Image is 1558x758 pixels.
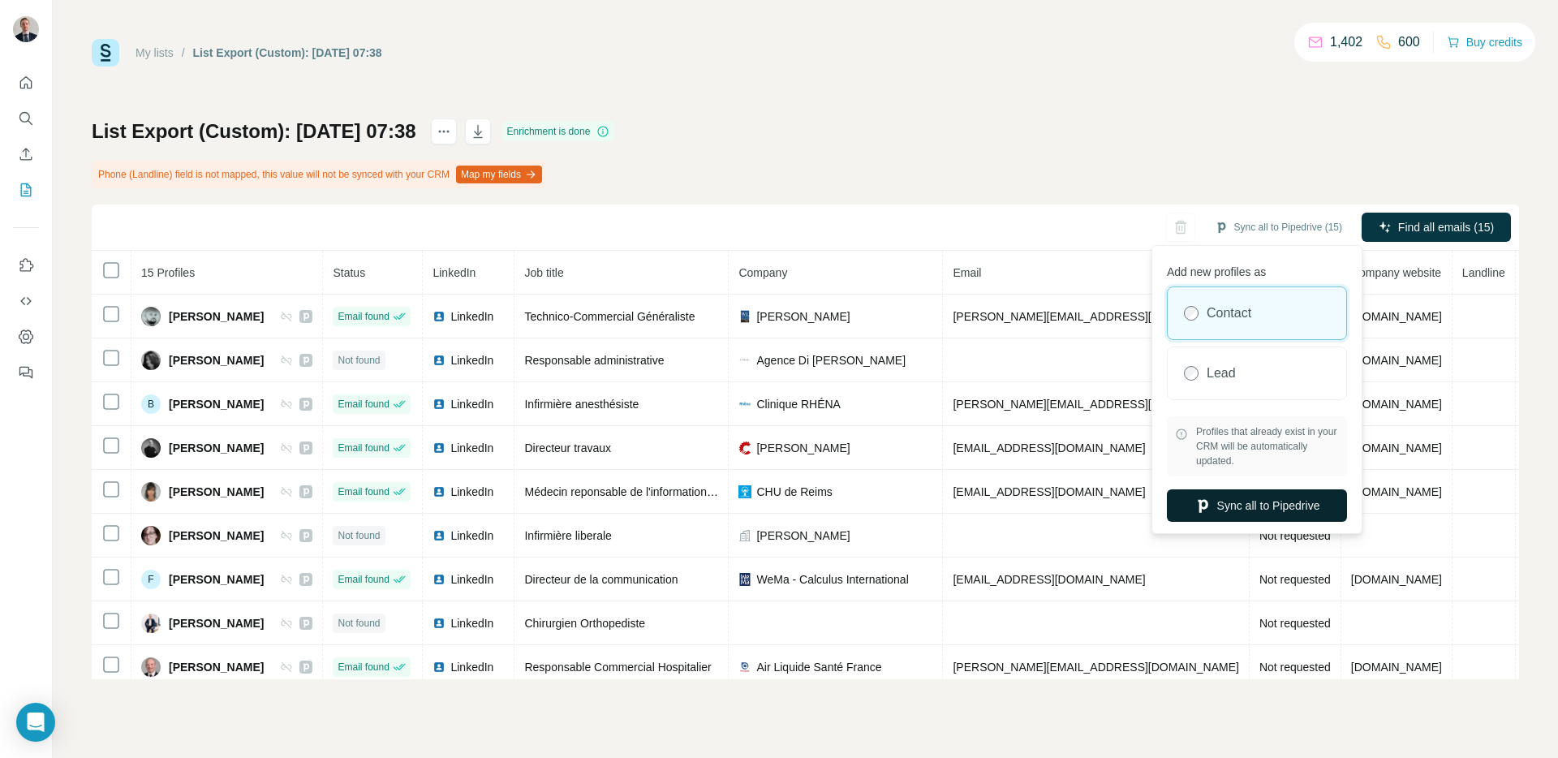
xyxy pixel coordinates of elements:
[141,394,161,414] div: B
[338,616,380,631] span: Not found
[92,118,416,144] h1: List Export (Custom): [DATE] 07:38
[13,16,39,42] img: Avatar
[433,310,445,323] img: LinkedIn logo
[953,441,1145,454] span: [EMAIL_ADDRESS][DOMAIN_NAME]
[141,266,195,279] span: 15 Profiles
[1259,573,1331,586] span: Not requested
[1259,617,1331,630] span: Not requested
[953,310,1238,323] span: [PERSON_NAME][EMAIL_ADDRESS][DOMAIN_NAME]
[756,308,850,325] span: [PERSON_NAME]
[524,529,611,542] span: Infirmière liberale
[141,570,161,589] div: F
[524,266,563,279] span: Job title
[169,615,264,631] span: [PERSON_NAME]
[92,39,119,67] img: Surfe Logo
[182,45,185,61] li: /
[169,659,264,675] span: [PERSON_NAME]
[193,45,382,61] div: List Export (Custom): [DATE] 07:38
[433,617,445,630] img: LinkedIn logo
[450,659,493,675] span: LinkedIn
[953,661,1238,674] span: [PERSON_NAME][EMAIL_ADDRESS][DOMAIN_NAME]
[450,484,493,500] span: LinkedIn
[141,526,161,545] img: Avatar
[756,659,881,675] span: Air Liquide Santé France
[433,485,445,498] img: LinkedIn logo
[338,485,389,499] span: Email found
[169,571,264,588] span: [PERSON_NAME]
[738,398,751,411] img: company-logo
[1351,441,1442,454] span: [DOMAIN_NAME]
[169,396,264,412] span: [PERSON_NAME]
[13,140,39,169] button: Enrich CSV
[13,322,39,351] button: Dashboard
[953,573,1145,586] span: [EMAIL_ADDRESS][DOMAIN_NAME]
[141,351,161,370] img: Avatar
[1207,364,1236,383] label: Lead
[13,358,39,387] button: Feedback
[169,528,264,544] span: [PERSON_NAME]
[756,571,908,588] span: WeMa - Calculus International
[141,614,161,633] img: Avatar
[738,661,751,674] img: company-logo
[450,615,493,631] span: LinkedIn
[169,308,264,325] span: [PERSON_NAME]
[16,703,55,742] div: Open Intercom Messenger
[450,528,493,544] span: LinkedIn
[524,617,645,630] span: Chirurgien Orthopediste
[433,398,445,411] img: LinkedIn logo
[502,122,615,141] div: Enrichment is done
[13,104,39,133] button: Search
[431,118,457,144] button: actions
[953,398,1238,411] span: [PERSON_NAME][EMAIL_ADDRESS][DOMAIN_NAME]
[756,484,832,500] span: CHU de Reims
[433,441,445,454] img: LinkedIn logo
[338,353,380,368] span: Not found
[338,572,389,587] span: Email found
[1351,354,1442,367] span: [DOMAIN_NAME]
[450,352,493,368] span: LinkedIn
[450,308,493,325] span: LinkedIn
[456,166,542,183] button: Map my fields
[738,485,751,498] img: company-logo
[1207,304,1251,323] label: Contact
[450,571,493,588] span: LinkedIn
[1351,661,1442,674] span: [DOMAIN_NAME]
[1398,219,1494,235] span: Find all emails (15)
[450,396,493,412] span: LinkedIn
[433,661,445,674] img: LinkedIn logo
[738,441,751,454] img: company-logo
[169,352,264,368] span: [PERSON_NAME]
[141,657,161,677] img: Avatar
[1259,529,1331,542] span: Not requested
[433,529,445,542] img: LinkedIn logo
[738,573,751,586] img: company-logo
[524,485,883,498] span: Médecin reponsable de l'information médicale CHU de Reims et GHUC
[433,266,476,279] span: LinkedIn
[953,485,1145,498] span: [EMAIL_ADDRESS][DOMAIN_NAME]
[524,398,639,411] span: Infirmière anesthésiste
[141,307,161,326] img: Avatar
[1462,266,1505,279] span: Landline
[169,440,264,456] span: [PERSON_NAME]
[1351,266,1441,279] span: Company website
[338,528,380,543] span: Not found
[1259,661,1331,674] span: Not requested
[338,397,389,411] span: Email found
[738,310,751,323] img: company-logo
[338,660,389,674] span: Email found
[756,352,906,368] span: Agence Di [PERSON_NAME]
[738,358,751,362] img: company-logo
[136,46,174,59] a: My lists
[338,441,389,455] span: Email found
[433,573,445,586] img: LinkedIn logo
[1362,213,1511,242] button: Find all emails (15)
[333,266,365,279] span: Status
[433,354,445,367] img: LinkedIn logo
[1167,257,1347,280] p: Add new profiles as
[1330,32,1362,52] p: 1,402
[141,482,161,502] img: Avatar
[524,661,711,674] span: Responsable Commercial Hospitalier
[141,438,161,458] img: Avatar
[13,175,39,205] button: My lists
[1351,573,1442,586] span: [DOMAIN_NAME]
